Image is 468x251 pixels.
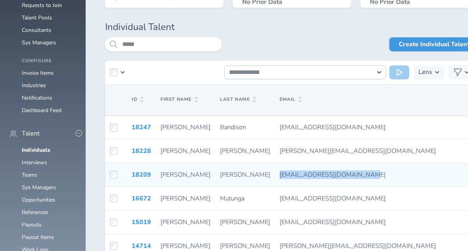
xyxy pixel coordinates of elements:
[22,209,48,216] a: References
[132,170,151,179] a: 18209
[280,194,386,203] span: [EMAIL_ADDRESS][DOMAIN_NAME]
[280,123,386,132] span: [EMAIL_ADDRESS][DOMAIN_NAME]
[160,194,211,203] span: [PERSON_NAME]
[22,94,52,102] a: Notifications
[220,97,256,102] span: Last Name
[419,65,432,79] h3: Lens
[280,242,436,250] span: [PERSON_NAME][EMAIL_ADDRESS][DOMAIN_NAME]
[132,194,151,203] a: 16672
[22,233,54,241] a: Payout Items
[22,14,52,21] a: Talent Pools
[22,171,37,179] a: Teams
[220,123,246,132] span: Bandison
[160,147,211,155] span: [PERSON_NAME]
[160,97,198,102] span: First Name
[389,65,409,79] button: Run Action
[132,242,151,250] a: 14714
[22,146,50,154] a: Individuals
[22,107,62,114] a: Dashboard Feed
[22,26,51,34] a: Consultants
[132,123,151,132] a: 18247
[280,147,436,155] span: [PERSON_NAME][EMAIL_ADDRESS][DOMAIN_NAME]
[220,218,270,226] span: [PERSON_NAME]
[132,147,151,155] a: 18228
[22,2,62,9] a: Requests to Join
[414,65,444,79] button: Lens
[22,39,56,46] a: Sys Managers
[22,221,42,228] a: Payouts
[280,170,386,179] span: [EMAIL_ADDRESS][DOMAIN_NAME]
[280,218,386,226] span: [EMAIL_ADDRESS][DOMAIN_NAME]
[22,130,40,137] span: Talent
[160,218,211,226] span: [PERSON_NAME]
[280,97,302,102] span: Email
[160,242,211,250] span: [PERSON_NAME]
[132,97,143,102] span: ID
[22,159,47,166] a: Interviews
[22,184,56,191] a: Sys Managers
[22,58,76,64] h4: Configure
[220,242,270,250] span: [PERSON_NAME]
[22,82,46,89] a: Industries
[22,196,55,204] a: Opportunities
[76,130,82,137] button: -
[220,147,270,155] span: [PERSON_NAME]
[22,69,54,77] a: Invoice Items
[220,194,245,203] span: Mutunga
[132,218,151,226] a: 15019
[160,170,211,179] span: [PERSON_NAME]
[160,123,211,132] span: [PERSON_NAME]
[220,170,270,179] span: [PERSON_NAME]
